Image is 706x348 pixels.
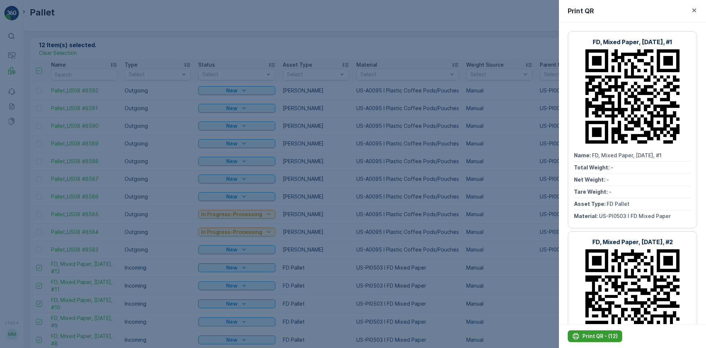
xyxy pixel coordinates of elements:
span: Total Weight : [574,164,611,171]
span: US-PI0503 I FD Mixed Paper [599,213,671,219]
span: Material : [574,213,599,219]
span: - [609,189,611,195]
span: Asset Type : [574,201,607,207]
span: FD, Mixed Paper, [DATE], #1 [592,152,662,158]
p: FD, Mixed Paper, [DATE], #2 [592,238,673,246]
span: Name : [574,152,592,158]
span: Net Weight : [574,176,606,183]
span: - [606,176,609,183]
span: - [611,164,613,171]
p: Print QR - (12) [582,333,618,340]
button: Print QR - (12) [568,330,622,342]
p: Print QR [568,6,594,16]
p: FD, Mixed Paper, [DATE], #1 [593,38,672,46]
span: Tare Weight : [574,189,609,195]
span: FD Pallet [607,201,630,207]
